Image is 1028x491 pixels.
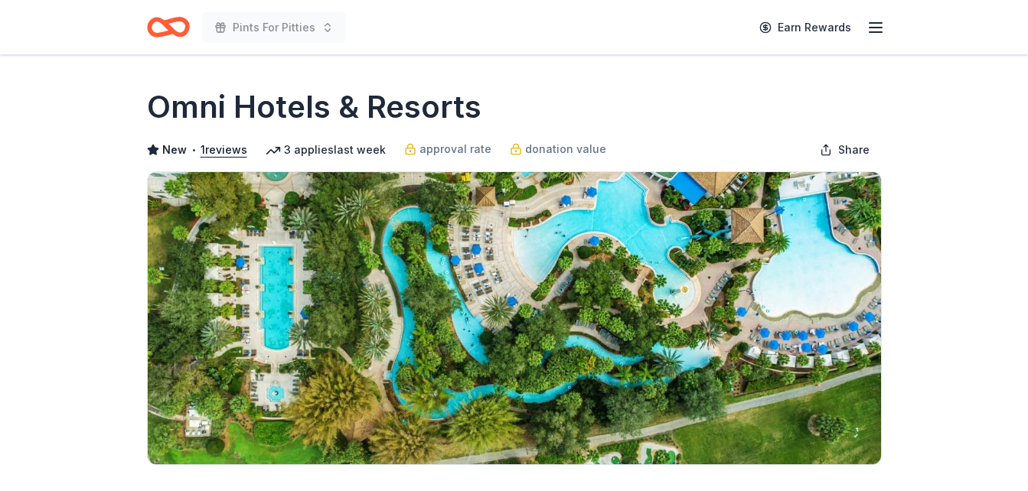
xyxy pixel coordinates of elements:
a: donation value [510,140,606,158]
h1: Omni Hotels & Resorts [147,86,481,128]
div: 3 applies last week [266,141,386,159]
span: • [191,144,196,156]
a: Home [147,9,190,45]
span: donation value [525,140,606,158]
button: Pints For Pitties [202,12,346,43]
img: Image for Omni Hotels & Resorts [148,172,881,464]
a: approval rate [404,140,491,158]
button: Share [808,135,882,165]
span: New [162,141,187,159]
a: Earn Rewards [750,14,860,41]
button: 1reviews [201,141,247,159]
span: Share [838,141,870,159]
span: approval rate [419,140,491,158]
span: Pints For Pitties [233,18,315,37]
